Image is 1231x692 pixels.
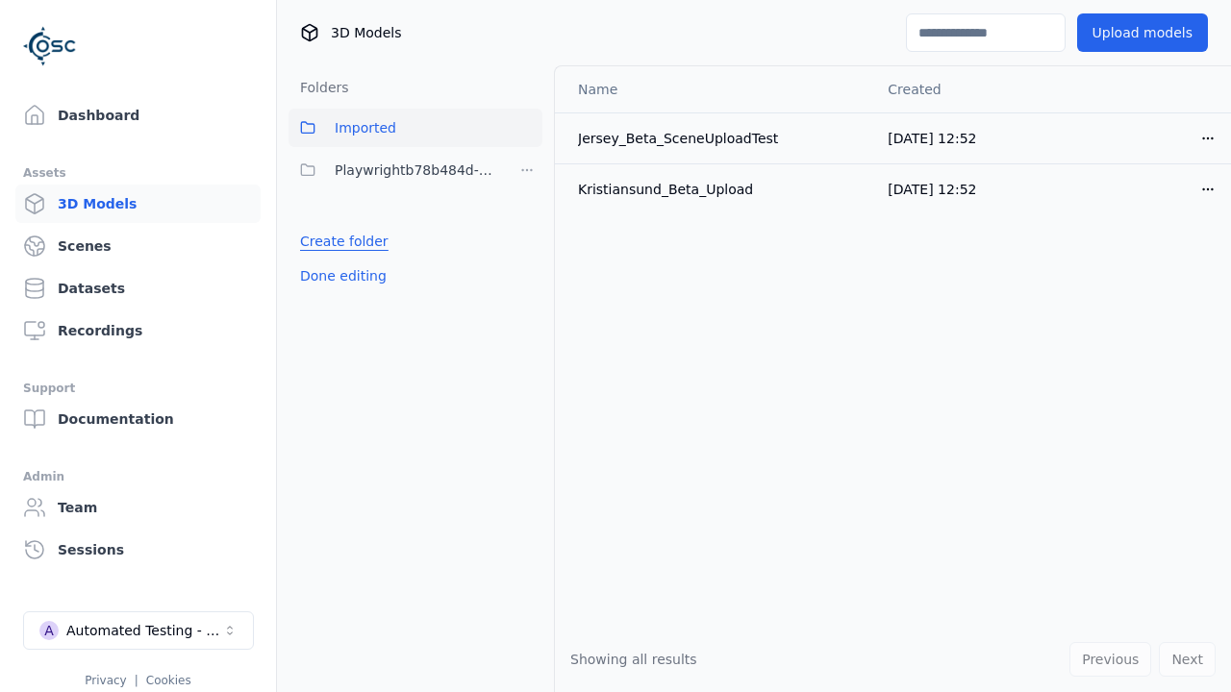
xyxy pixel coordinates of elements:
img: Logo [23,19,77,73]
span: Showing all results [570,652,697,667]
a: Sessions [15,531,261,569]
span: Playwrightb78b484d-26c1-4c26-a98b-8b602a6a8a57 [335,159,500,182]
div: Assets [23,161,253,185]
span: [DATE] 12:52 [888,131,976,146]
div: Support [23,377,253,400]
a: Create folder [300,232,389,251]
a: Privacy [85,674,126,687]
button: Imported [289,109,542,147]
a: Documentation [15,400,261,438]
button: Select a workspace [23,611,254,650]
button: Create folder [289,224,400,259]
th: Name [555,66,872,112]
a: Dashboard [15,96,261,135]
button: Done editing [289,259,398,293]
div: Jersey_Beta_SceneUploadTest [578,129,857,148]
div: Admin [23,465,253,488]
button: Playwrightb78b484d-26c1-4c26-a98b-8b602a6a8a57 [289,151,500,189]
div: Automated Testing - Playwright [66,621,222,640]
div: A [39,621,59,640]
span: 3D Models [331,23,401,42]
a: Cookies [146,674,191,687]
a: 3D Models [15,185,261,223]
span: Imported [335,116,396,139]
button: Upload models [1077,13,1208,52]
h3: Folders [289,78,349,97]
th: Created [872,66,1052,112]
a: Scenes [15,227,261,265]
a: Team [15,488,261,527]
a: Recordings [15,311,261,350]
div: Kristiansund_Beta_Upload [578,180,857,199]
span: | [135,674,138,687]
span: [DATE] 12:52 [888,182,976,197]
a: Datasets [15,269,261,308]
